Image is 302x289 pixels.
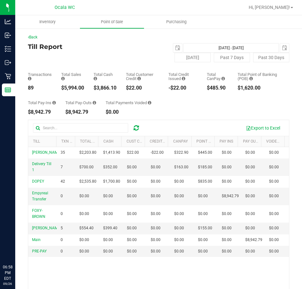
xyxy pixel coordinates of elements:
[151,178,161,185] span: $0.00
[158,19,195,25] span: Purchasing
[65,110,96,115] div: $8,942.79
[269,150,279,156] span: $0.00
[94,77,97,81] i: Sum of all successful, non-voided cash payment transaction amounts (excluding tips and transactio...
[106,101,151,105] div: Total Payments Voided
[32,249,47,253] span: PRE-PAY
[222,237,232,243] span: $0.00
[80,15,144,29] a: Point of Sale
[173,139,188,144] a: CanPay
[65,101,96,105] div: Total Pay-Outs
[207,72,228,81] div: Total CanPay
[222,164,232,170] span: $0.00
[266,139,300,144] a: Voided Payments
[174,248,184,254] span: $0.00
[6,238,25,257] iframe: Resource center
[151,164,161,170] span: $0.00
[32,191,48,201] span: Empyreal Transfer
[243,139,260,144] a: Pay Outs
[249,5,290,10] span: Hi, [PERSON_NAME]!
[32,226,61,230] span: [PERSON_NAME]
[269,248,279,254] span: $0.00
[174,150,188,156] span: $322.90
[174,53,211,62] button: [DATE]
[61,237,63,243] span: 0
[61,225,63,231] span: 5
[103,164,117,170] span: $352.00
[198,150,212,156] span: $445.00
[238,85,280,91] div: $1,620.00
[280,44,289,52] span: select
[127,150,139,156] span: $22.00
[103,237,113,243] span: $0.00
[127,178,137,185] span: $0.00
[198,211,208,217] span: $0.00
[103,211,113,217] span: $0.00
[5,73,11,79] inline-svg: Retail
[61,77,65,81] i: Sum of all successful, non-voided payment transaction amounts (excluding tips and transaction fee...
[103,178,120,185] span: $1,700.80
[79,237,89,243] span: $0.00
[33,139,40,144] a: Till
[238,72,280,81] div: Total Point of Banking (POB)
[214,53,250,62] button: Past 7 Days
[269,237,279,243] span: $0.00
[61,72,84,81] div: Total Sales
[94,85,116,91] div: $3,866.10
[126,85,159,91] div: $22.00
[174,211,184,217] span: $0.00
[15,15,80,29] a: Inventory
[196,139,241,144] a: Point of Banking (POB)
[151,211,161,217] span: $0.00
[174,225,184,231] span: $0.00
[245,237,262,243] span: $8,942.79
[61,193,63,199] span: 0
[127,139,150,144] a: Cust Credit
[174,193,184,199] span: $0.00
[5,59,11,66] inline-svg: Outbound
[168,72,197,81] div: Total Credit Issued
[245,178,255,185] span: $0.00
[127,225,137,231] span: $0.00
[92,19,132,25] span: Point of Sale
[198,248,208,254] span: $0.00
[28,101,56,105] div: Total Pay-Ins
[127,248,137,254] span: $0.00
[61,211,63,217] span: 0
[144,15,209,29] a: Purchasing
[28,72,52,81] div: Transactions
[198,193,208,199] span: $0.00
[245,164,255,170] span: $0.00
[31,19,64,25] span: Inventory
[32,208,45,219] span: FOXY-BROWN
[245,248,255,254] span: $0.00
[32,162,51,172] span: Delivery Till 1
[28,35,37,39] a: Back
[198,164,212,170] span: $185.00
[174,237,184,243] span: $0.00
[32,179,44,184] span: DOPEY
[32,150,61,155] span: [PERSON_NAME]
[94,72,116,81] div: Total Cash
[173,44,182,52] span: select
[151,150,164,156] span: -$22.00
[222,225,232,231] span: $0.00
[245,225,255,231] span: $0.00
[222,211,232,217] span: $0.00
[103,248,113,254] span: $0.00
[103,193,113,199] span: $0.00
[269,225,279,231] span: $0.00
[269,211,279,217] span: $0.00
[151,193,161,199] span: $0.00
[28,85,52,91] div: 89
[61,178,65,185] span: 42
[79,211,89,217] span: $0.00
[61,139,82,144] a: TXN Count
[148,101,151,105] i: Sum of all voided payment transaction amounts (excluding tips and transaction fees) within the da...
[127,193,137,199] span: $0.00
[55,5,75,10] span: Ocala WC
[80,139,103,144] a: Total Sales
[79,248,89,254] span: $0.00
[127,164,137,170] span: $0.00
[52,101,56,105] i: Sum of all cash pay-ins added to tills within the date range.
[245,211,255,217] span: $0.00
